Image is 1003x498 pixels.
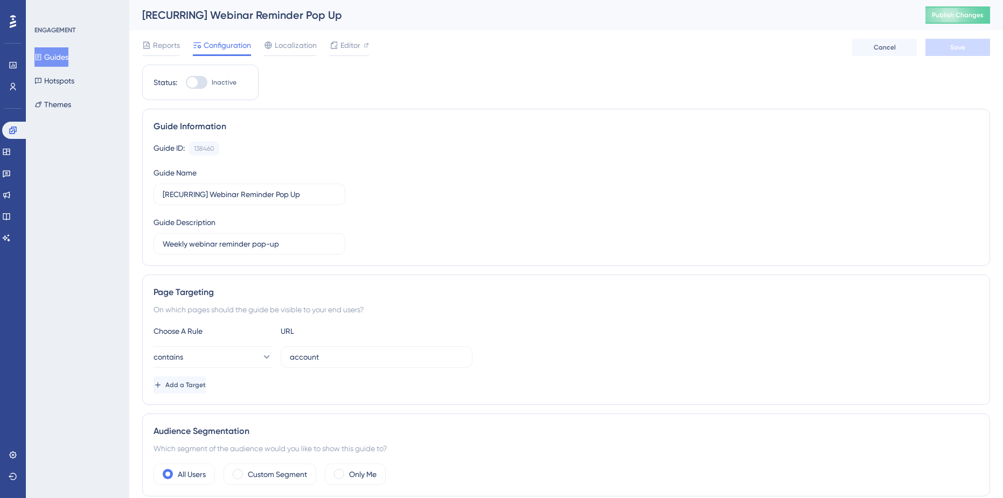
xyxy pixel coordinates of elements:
span: Add a Target [165,381,206,389]
div: ENGAGEMENT [34,26,75,34]
button: Publish Changes [925,6,990,24]
span: Cancel [874,43,896,52]
button: Add a Target [154,376,206,394]
div: [RECURRING] Webinar Reminder Pop Up [142,8,898,23]
input: Type your Guide’s Description here [163,238,336,250]
div: Guide Description [154,216,215,229]
div: Status: [154,76,177,89]
span: Publish Changes [932,11,984,19]
div: Choose A Rule [154,325,272,338]
span: Inactive [212,78,236,87]
div: URL [281,325,399,338]
div: Guide Information [154,120,979,133]
span: Configuration [204,39,251,52]
label: Custom Segment [248,468,307,481]
button: Guides [34,47,68,67]
span: Save [950,43,965,52]
label: All Users [178,468,206,481]
button: Cancel [852,39,917,56]
button: contains [154,346,272,368]
div: Guide Name [154,166,197,179]
div: Page Targeting [154,286,979,299]
div: Which segment of the audience would you like to show this guide to? [154,442,979,455]
input: Type your Guide’s Name here [163,188,336,200]
span: Reports [153,39,180,52]
input: yourwebsite.com/path [290,351,463,363]
span: contains [154,350,183,363]
div: 138460 [194,144,214,153]
button: Themes [34,95,71,114]
button: Save [925,39,990,56]
div: Audience Segmentation [154,425,979,438]
div: On which pages should the guide be visible to your end users? [154,303,979,316]
div: Guide ID: [154,142,185,156]
span: Localization [275,39,317,52]
span: Editor [340,39,360,52]
button: Hotspots [34,71,74,90]
label: Only Me [349,468,377,481]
